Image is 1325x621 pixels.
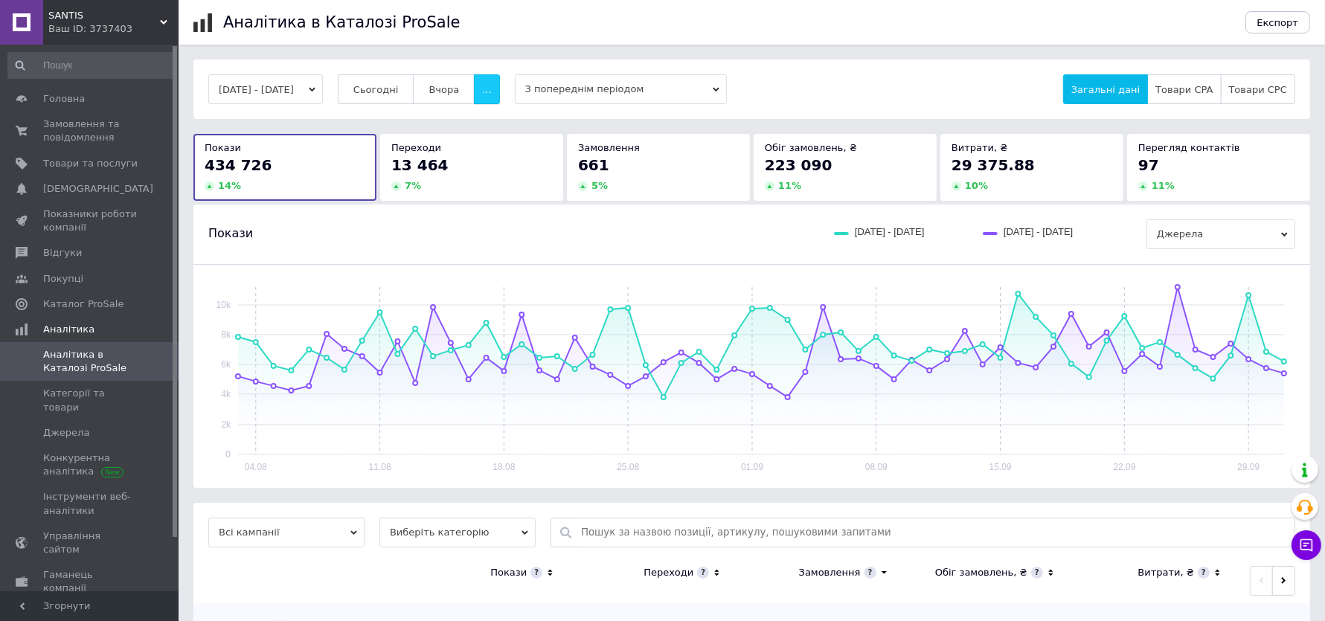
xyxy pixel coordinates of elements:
[43,272,83,286] span: Покупці
[43,246,82,260] span: Відгуки
[1152,180,1175,191] span: 11 %
[1071,84,1140,95] span: Загальні дані
[765,142,857,153] span: Обіг замовлень, ₴
[43,323,94,336] span: Аналітика
[205,156,272,174] span: 434 726
[1292,530,1321,560] button: Чат з покупцем
[1221,74,1295,104] button: Товари CPC
[989,462,1012,472] text: 15.09
[865,462,888,472] text: 08.09
[208,518,365,547] span: Всі кампанії
[369,462,391,472] text: 11.08
[1245,11,1311,33] button: Експорт
[48,22,179,36] div: Ваш ID: 3737403
[205,142,241,153] span: Покази
[225,449,231,460] text: 0
[515,74,727,104] span: З попереднім періодом
[644,566,693,579] div: Переходи
[43,118,138,144] span: Замовлення та повідомлення
[799,566,861,579] div: Замовлення
[43,92,85,106] span: Головна
[617,462,639,472] text: 25.08
[245,462,267,472] text: 04.08
[1229,84,1287,95] span: Товари CPC
[1138,156,1159,174] span: 97
[208,74,323,104] button: [DATE] - [DATE]
[43,207,138,234] span: Показники роботи компанії
[591,180,608,191] span: 5 %
[1147,74,1221,104] button: Товари CPA
[952,142,1008,153] span: Витрати, ₴
[391,156,449,174] span: 13 464
[413,74,475,104] button: Вчора
[223,13,460,31] h1: Аналітика в Каталозі ProSale
[1238,462,1260,472] text: 29.09
[218,180,241,191] span: 14 %
[581,518,1287,547] input: Пошук за назвою позиції, артикулу, пошуковими запитами
[474,74,499,104] button: ...
[43,157,138,170] span: Товари та послуги
[490,566,527,579] div: Покази
[216,300,231,310] text: 10k
[43,182,153,196] span: [DEMOGRAPHIC_DATA]
[1138,142,1240,153] span: Перегляд контактів
[43,426,89,440] span: Джерела
[778,180,801,191] span: 11 %
[43,348,138,375] span: Аналітика в Каталозі ProSale
[965,180,988,191] span: 10 %
[221,359,231,370] text: 6k
[48,9,160,22] span: SANTIS
[1114,462,1136,472] text: 22.09
[43,530,138,556] span: Управління сайтом
[221,389,231,399] text: 4k
[379,518,536,547] span: Виберіть категорію
[1138,566,1194,579] div: Витрати, ₴
[43,297,123,311] span: Каталог ProSale
[405,180,421,191] span: 7 %
[578,156,609,174] span: 661
[1257,17,1299,28] span: Експорт
[43,490,138,517] span: Інструменти веб-аналітики
[338,74,414,104] button: Сьогодні
[935,566,1027,579] div: Обіг замовлень, ₴
[221,329,231,340] text: 8k
[43,451,138,478] span: Конкурентна аналітика
[741,462,763,472] text: 01.09
[482,84,491,95] span: ...
[493,462,516,472] text: 18.08
[208,225,253,242] span: Покази
[221,419,231,430] text: 2k
[952,156,1035,174] span: 29 375.88
[578,142,640,153] span: Замовлення
[1063,74,1148,104] button: Загальні дані
[1146,219,1295,249] span: Джерела
[391,142,441,153] span: Переходи
[43,387,138,414] span: Категорії та товари
[43,568,138,595] span: Гаманець компанії
[7,52,176,79] input: Пошук
[353,84,399,95] span: Сьогодні
[765,156,832,174] span: 223 090
[429,84,459,95] span: Вчора
[1155,84,1213,95] span: Товари CPA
